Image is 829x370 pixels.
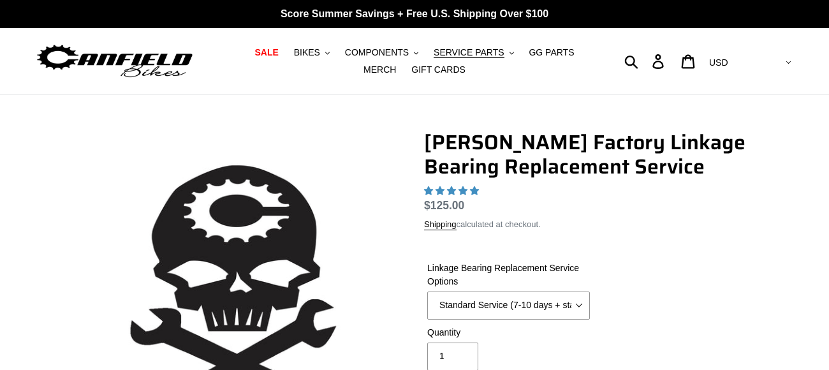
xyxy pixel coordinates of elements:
h1: [PERSON_NAME] Factory Linkage Bearing Replacement Service [424,130,762,179]
span: GIFT CARDS [411,64,466,75]
a: GIFT CARDS [405,61,472,78]
span: MERCH [363,64,396,75]
span: GG PARTS [529,47,574,58]
a: MERCH [357,61,402,78]
span: SALE [254,47,278,58]
div: calculated at checkout. [424,218,762,231]
a: SALE [248,44,284,61]
img: Canfield Bikes [35,41,194,82]
a: Shipping [424,219,457,230]
span: SERVICE PARTS [434,47,504,58]
span: BIKES [294,47,320,58]
label: Linkage Bearing Replacement Service Options [427,262,590,288]
button: COMPONENTS [339,44,425,61]
label: Quantity [427,326,590,339]
span: $125.00 [424,199,464,212]
button: BIKES [288,44,336,61]
a: GG PARTS [522,44,580,61]
span: 5.00 stars [424,186,481,196]
button: SERVICE PARTS [427,44,520,61]
span: COMPONENTS [345,47,409,58]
